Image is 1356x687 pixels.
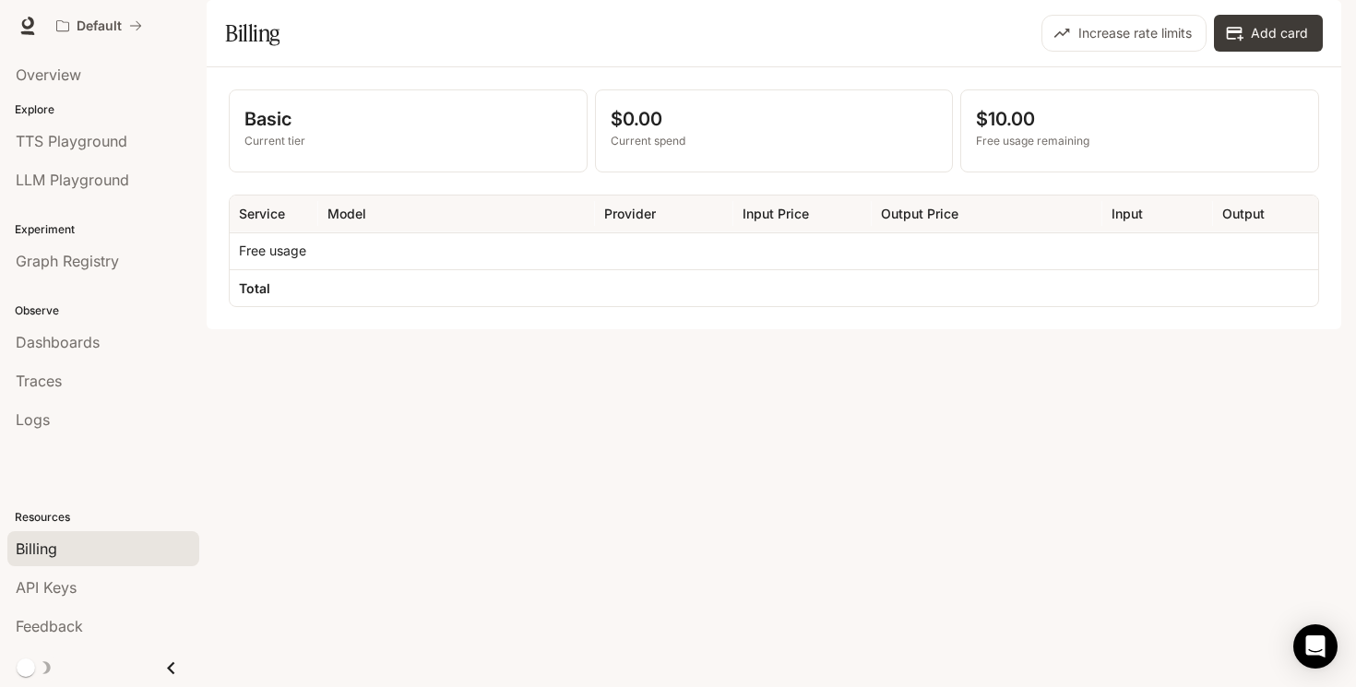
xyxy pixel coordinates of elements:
[604,206,656,221] div: Provider
[1222,206,1265,221] div: Output
[244,133,572,149] p: Current tier
[1112,206,1143,221] div: Input
[1293,624,1338,669] div: Open Intercom Messenger
[881,206,958,221] div: Output Price
[976,105,1303,133] p: $10.00
[1214,15,1323,52] button: Add card
[77,18,122,34] p: Default
[1041,15,1207,52] button: Increase rate limits
[976,133,1303,149] p: Free usage remaining
[48,7,150,44] button: All workspaces
[225,15,280,52] h1: Billing
[239,206,285,221] div: Service
[743,206,809,221] div: Input Price
[611,105,938,133] p: $0.00
[239,279,270,298] h6: Total
[244,105,572,133] p: Basic
[239,242,306,260] p: Free usage
[611,133,938,149] p: Current spend
[327,206,366,221] div: Model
